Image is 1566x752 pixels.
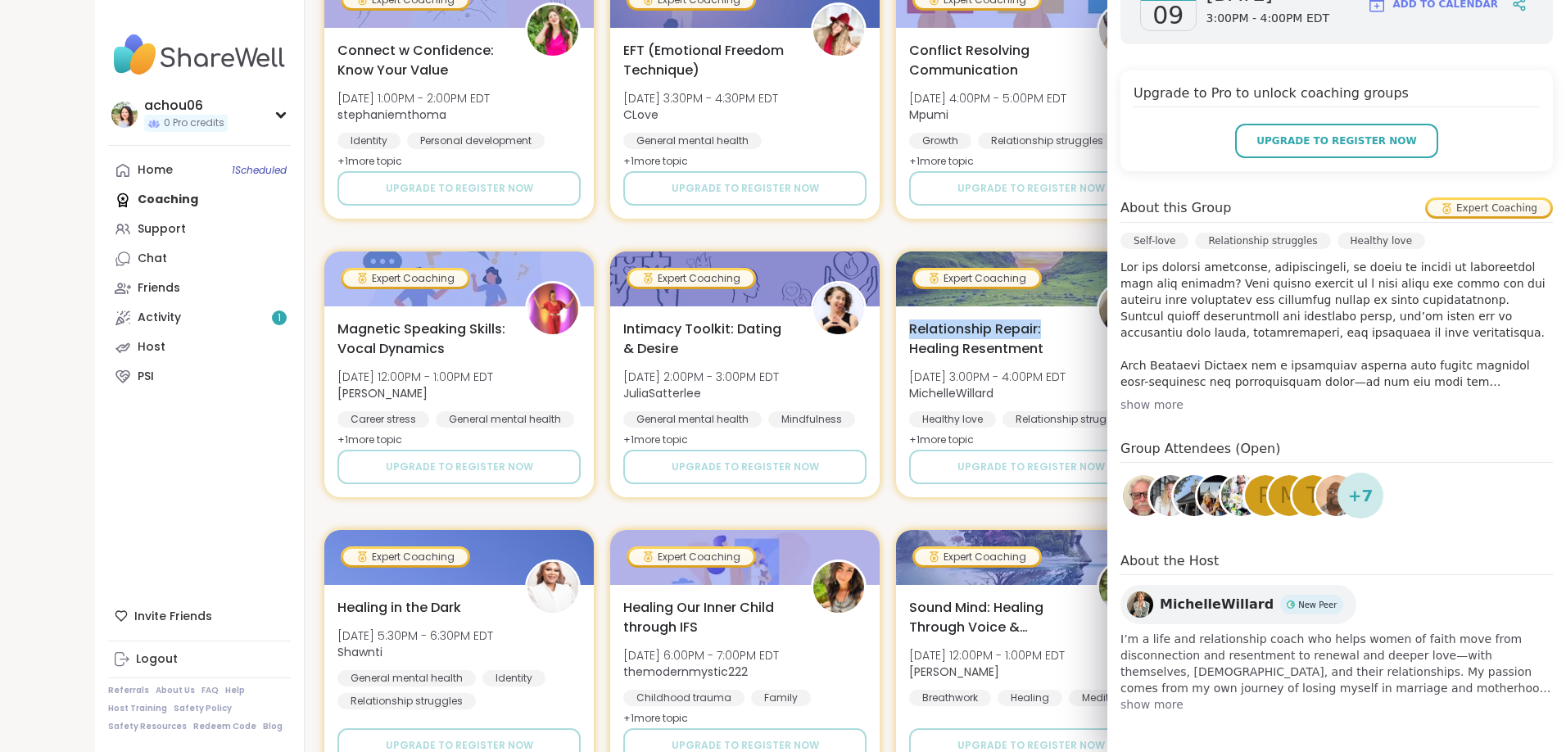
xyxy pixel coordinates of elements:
[1219,473,1265,519] a: JollyJessie38
[623,133,762,149] div: General mental health
[998,690,1062,706] div: Healing
[108,244,291,274] a: Chat
[909,385,993,401] b: MichelleWillard
[232,164,287,177] span: 1 Scheduled
[337,598,461,618] span: Healing in the Dark
[629,270,754,287] div: Expert Coaching
[1235,124,1438,158] button: Upgrade to register now
[672,181,819,196] span: Upgrade to register now
[623,690,745,706] div: Childhood trauma
[1298,599,1337,611] span: New Peer
[337,319,507,359] span: Magnetic Speaking Skills: Vocal Dynamics
[623,369,779,385] span: [DATE] 2:00PM - 3:00PM EDT
[337,106,446,123] b: stephaniemthoma
[623,450,867,484] button: Upgrade to register now
[201,685,219,696] a: FAQ
[1120,551,1553,575] h4: About the Host
[1120,198,1231,218] h4: About this Group
[337,670,476,686] div: General mental health
[1174,475,1215,516] img: Dug
[623,90,778,106] span: [DATE] 3:30PM - 4:30PM EDT
[144,97,228,115] div: achou06
[1258,480,1273,512] span: R
[337,450,581,484] button: Upgrade to register now
[978,133,1116,149] div: Relationship struggles
[108,362,291,392] a: PSI
[1314,473,1360,519] a: dougr2026
[108,333,291,362] a: Host
[1195,233,1330,249] div: Relationship struggles
[138,251,167,267] div: Chat
[813,283,864,334] img: JuliaSatterlee
[1120,259,1553,390] p: Lor ips dolorsi ametconse, adipiscingeli, se doeiu te incidi ut laboreetdol magn aliq enimadm? Ve...
[527,283,578,334] img: Lisa_LaCroix
[1099,283,1150,334] img: MichelleWillard
[108,274,291,303] a: Friends
[909,411,996,428] div: Healthy love
[751,690,811,706] div: Family
[1316,475,1357,516] img: dougr2026
[623,647,779,664] span: [DATE] 6:00PM - 7:00PM EDT
[909,598,1079,637] span: Sound Mind: Healing Through Voice & Vibration
[337,41,507,80] span: Connect w Confidence: Know Your Value
[1160,595,1274,614] span: MichelleWillard
[1147,473,1193,519] a: amyvaninetti
[337,644,382,660] b: Shawnti
[337,627,493,644] span: [DATE] 5:30PM - 6:30PM EDT
[813,5,864,56] img: CLove
[386,460,533,474] span: Upgrade to register now
[1290,473,1336,519] a: t
[337,90,490,106] span: [DATE] 1:00PM - 2:00PM EDT
[623,171,867,206] button: Upgrade to register now
[672,460,819,474] span: Upgrade to register now
[1120,473,1166,519] a: JackB
[1120,585,1356,624] a: MichelleWillardMichelleWillardNew PeerNew Peer
[1099,5,1150,56] img: Mpumi
[1306,480,1319,512] span: t
[108,26,291,84] img: ShareWell Nav Logo
[1003,411,1141,428] div: Relationship struggles
[957,181,1105,196] span: Upgrade to register now
[1266,473,1312,519] a: m
[1120,631,1553,696] span: I’m a life and relationship coach who helps women of faith move from disconnection and resentment...
[1242,473,1288,519] a: R
[909,133,971,149] div: Growth
[386,181,533,196] span: Upgrade to register now
[909,41,1079,80] span: Conflict Resolving Communication
[1120,233,1188,249] div: Self-love
[1171,473,1217,519] a: Dug
[337,693,476,709] div: Relationship struggles
[337,133,401,149] div: Identity
[225,685,245,696] a: Help
[138,221,186,238] div: Support
[343,549,468,565] div: Expert Coaching
[1348,483,1374,508] span: + 7
[138,162,173,179] div: Home
[1195,473,1241,519] a: bella222
[337,411,429,428] div: Career stress
[1221,475,1262,516] img: JollyJessie38
[1256,134,1417,148] span: Upgrade to register now
[623,385,701,401] b: JuliaSatterlee
[909,106,948,123] b: Mpumi
[909,647,1065,664] span: [DATE] 12:00PM - 1:00PM EDT
[623,664,748,680] b: themodernmystic222
[1287,600,1295,609] img: New Peer
[136,651,178,668] div: Logout
[1206,11,1330,27] span: 3:00PM - 4:00PM EDT
[482,670,545,686] div: Identity
[1127,591,1153,618] img: MichelleWillard
[407,133,545,149] div: Personal development
[436,411,574,428] div: General mental health
[1120,439,1553,463] h4: Group Attendees (Open)
[527,562,578,613] img: Shawnti
[337,385,428,401] b: [PERSON_NAME]
[108,703,167,714] a: Host Training
[108,721,187,732] a: Safety Resources
[337,171,581,206] button: Upgrade to register now
[909,369,1066,385] span: [DATE] 3:00PM - 4:00PM EDT
[164,116,224,130] span: 0 Pro credits
[909,450,1152,484] button: Upgrade to register now
[138,339,165,356] div: Host
[527,5,578,56] img: stephaniemthoma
